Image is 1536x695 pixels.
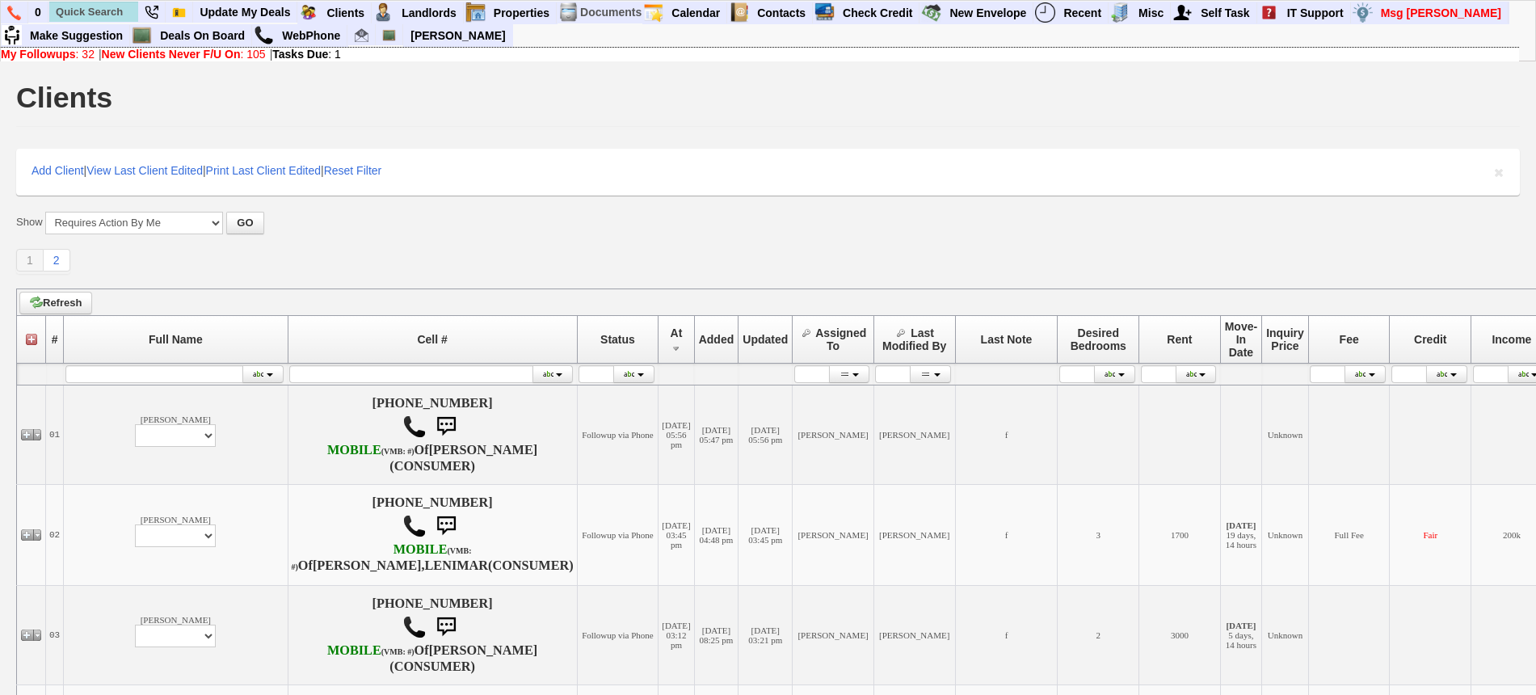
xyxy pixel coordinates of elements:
[577,484,659,585] td: Followup via Phone
[226,212,263,234] button: GO
[836,2,919,23] a: Check Credit
[694,585,739,684] td: [DATE] 08:25 pm
[1167,333,1192,346] span: Rent
[16,249,44,272] a: 1
[64,585,288,684] td: [PERSON_NAME]
[1353,2,1373,23] img: money.png
[1058,484,1139,585] td: 3
[1132,2,1171,23] a: Misc
[292,596,574,674] h4: [PHONE_NUMBER] Of (CONSUMER)
[16,83,112,112] h1: Clients
[381,647,415,656] font: (VMB: #)
[873,585,955,684] td: [PERSON_NAME]
[739,585,793,684] td: [DATE] 03:21 pm
[7,6,21,20] img: phone.png
[292,495,574,575] h4: [PHONE_NUMBER] Of (CONSUMER)
[1071,326,1126,352] span: Desired Bedrooms
[1,48,95,61] a: My Followups: 32
[381,447,415,456] font: (VMB: #)
[873,385,955,484] td: [PERSON_NAME]
[659,585,694,684] td: [DATE] 03:12 pm
[643,2,663,23] img: appt_icon.png
[1374,2,1509,23] a: Msg [PERSON_NAME]
[149,333,203,346] span: Full Name
[1492,333,1531,346] span: Income
[395,2,464,23] a: Landlords
[699,333,734,346] span: Added
[32,164,84,177] a: Add Client
[793,585,874,684] td: [PERSON_NAME]
[327,643,381,658] font: MOBILE
[1139,484,1221,585] td: 1700
[254,25,274,45] img: call.png
[1058,585,1139,684] td: 2
[1308,484,1390,585] td: Full Fee
[16,215,43,230] label: Show
[1035,2,1055,23] img: recent.png
[600,333,635,346] span: Status
[46,484,64,585] td: 02
[206,164,321,177] a: Print Last Client Edited
[814,2,835,23] img: creditreport.png
[955,385,1058,484] td: f
[2,25,22,45] img: su2.jpg
[1220,484,1261,585] td: 19 days, 14 hours
[402,514,427,538] img: call.png
[393,542,448,557] font: MOBILE
[313,558,488,573] b: [PERSON_NAME],LENIMAR
[132,25,152,45] img: chalkboard.png
[1226,520,1256,530] b: [DATE]
[694,385,739,484] td: [DATE] 05:47 pm
[1266,326,1304,352] span: Inquiry Price
[793,484,874,585] td: [PERSON_NAME]
[743,333,788,346] span: Updated
[659,385,694,484] td: [DATE] 05:56 pm
[382,28,396,42] img: chalkboard.png
[64,385,288,484] td: [PERSON_NAME]
[665,2,727,23] a: Calendar
[402,615,427,639] img: call.png
[1423,530,1437,540] font: Fair
[465,2,486,23] img: properties.png
[292,396,574,474] h4: [PHONE_NUMBER] Of (CONSUMER)
[64,484,288,585] td: [PERSON_NAME]
[46,585,64,684] td: 03
[671,326,683,339] span: At
[402,415,427,439] img: call.png
[943,2,1033,23] a: New Envelope
[1259,2,1279,23] img: help2.png
[1220,585,1261,684] td: 5 days, 14 hours
[955,585,1058,684] td: f
[1110,2,1130,23] img: officebldg.png
[429,643,538,658] b: [PERSON_NAME]
[16,149,1520,196] div: | | |
[1172,2,1193,23] img: myadd.png
[1139,585,1221,684] td: 3000
[873,484,955,585] td: [PERSON_NAME]
[298,2,318,23] img: clients.png
[430,411,462,443] img: sms.png
[430,611,462,643] img: sms.png
[417,333,447,346] span: Cell #
[1225,320,1257,359] span: Move-In Date
[272,48,341,61] a: Tasks Due: 1
[981,333,1033,346] span: Last Note
[272,48,328,61] b: Tasks Due
[320,2,372,23] a: Clients
[1262,385,1309,484] td: Unknown
[430,510,462,542] img: sms.png
[793,385,874,484] td: [PERSON_NAME]
[921,2,941,23] img: gmoney.png
[577,385,659,484] td: Followup via Phone
[404,25,511,46] a: [PERSON_NAME]
[815,326,866,352] span: Assigned To
[1,48,76,61] b: My Followups
[23,25,130,46] a: Make Suggestion
[1414,333,1446,346] span: Credit
[355,28,368,42] img: jorge@homesweethomeproperties.com
[739,484,793,585] td: [DATE] 03:45 pm
[46,315,64,363] th: #
[324,164,382,177] a: Reset Filter
[659,484,694,585] td: [DATE] 03:45 pm
[558,2,579,23] img: docs.png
